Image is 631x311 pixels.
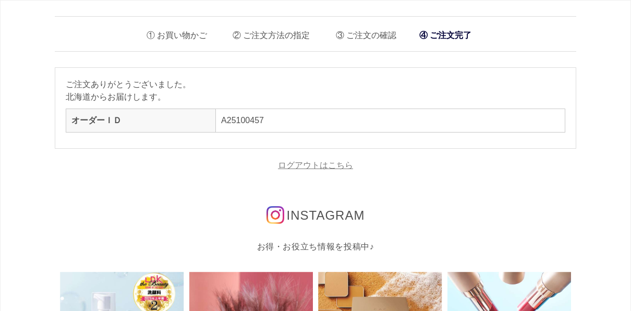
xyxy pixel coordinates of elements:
[414,25,477,46] li: ご注文完了
[287,208,365,222] span: INSTAGRAM
[139,22,207,43] li: お買い物かご
[221,116,264,125] a: A25100457
[266,206,284,224] img: インスタグラムのロゴ
[257,242,374,251] span: お得・お役立ち情報を投稿中♪
[225,22,310,43] li: ご注文方法の指定
[66,78,565,103] p: ご注文ありがとうございました。 北海道からお届けします。
[328,22,396,43] li: ご注文の確認
[66,109,216,133] th: オーダーＩＤ
[278,161,353,170] a: ログアウトはこちら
